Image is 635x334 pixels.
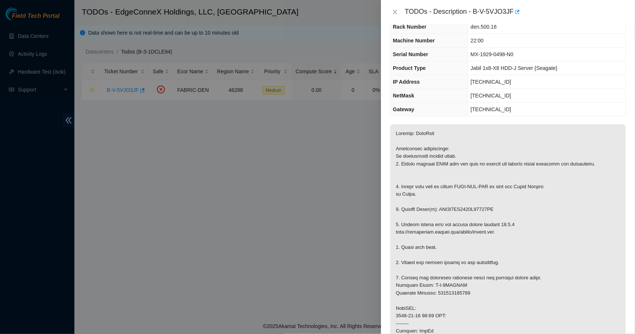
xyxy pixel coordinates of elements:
span: MX-1929-0498-N0 [471,51,513,57]
span: Gateway [393,106,414,112]
div: TODOs - Description - B-V-5VJO3JF [405,6,626,18]
span: [TECHNICAL_ID] [471,106,511,112]
span: den.500.16 [471,24,497,30]
span: [TECHNICAL_ID] [471,79,511,85]
span: close [392,9,398,15]
span: 22:00 [471,38,484,44]
span: Jabil 1x8-X8 HDD-J Server {Seagate} [471,65,557,71]
button: Close [390,9,400,16]
span: Product Type [393,65,426,71]
span: Machine Number [393,38,435,44]
span: Rack Number [393,24,426,30]
span: [TECHNICAL_ID] [471,93,511,99]
span: IP Address [393,79,420,85]
span: NetMask [393,93,414,99]
span: Serial Number [393,51,428,57]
